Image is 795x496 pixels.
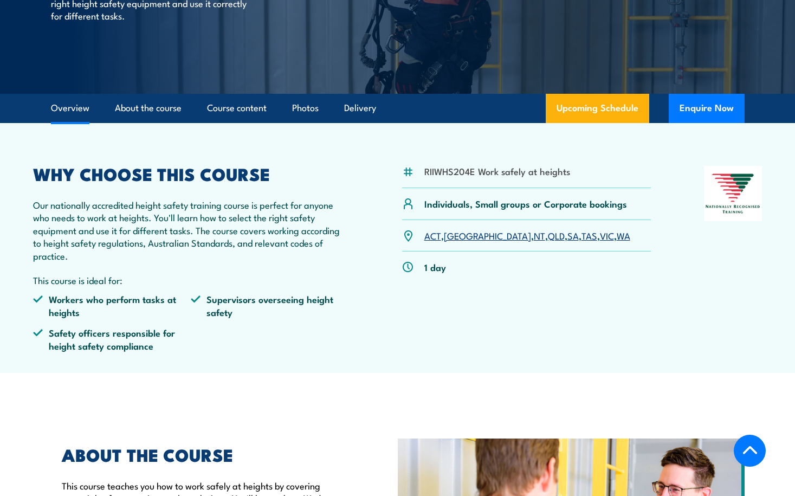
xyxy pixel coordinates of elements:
[567,229,579,242] a: SA
[292,94,319,123] a: Photos
[534,229,545,242] a: NT
[33,198,350,262] p: Our nationally accredited height safety training course is perfect for anyone who needs to work a...
[704,166,762,221] img: Nationally Recognised Training logo.
[115,94,182,123] a: About the course
[424,229,630,242] p: , , , , , , ,
[62,447,348,462] h2: ABOUT THE COURSE
[424,229,441,242] a: ACT
[424,165,570,177] li: RIIWHS204E Work safely at heights
[51,94,89,123] a: Overview
[33,326,191,352] li: Safety officers responsible for height safety compliance
[581,229,597,242] a: TAS
[617,229,630,242] a: WA
[546,94,649,123] a: Upcoming Schedule
[424,197,627,210] p: Individuals, Small groups or Corporate bookings
[424,261,446,273] p: 1 day
[33,293,191,318] li: Workers who perform tasks at heights
[548,229,565,242] a: QLD
[344,94,376,123] a: Delivery
[207,94,267,123] a: Course content
[33,166,350,181] h2: WHY CHOOSE THIS COURSE
[600,229,614,242] a: VIC
[191,293,349,318] li: Supervisors overseeing height safety
[669,94,745,123] button: Enquire Now
[33,274,350,286] p: This course is ideal for:
[444,229,531,242] a: [GEOGRAPHIC_DATA]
